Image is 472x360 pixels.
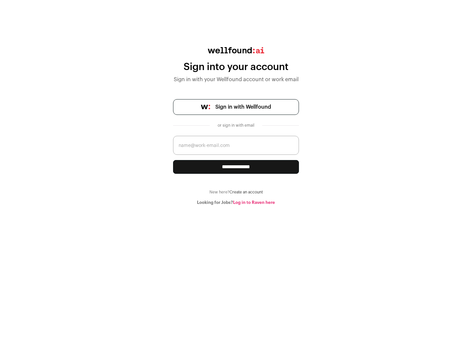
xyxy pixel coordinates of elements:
[215,123,257,128] div: or sign in with email
[173,136,299,155] input: name@work-email.com
[201,105,210,109] img: wellfound-symbol-flush-black-fb3c872781a75f747ccb3a119075da62bfe97bd399995f84a933054e44a575c4.png
[173,99,299,115] a: Sign in with Wellfound
[233,200,275,205] a: Log in to Raven here
[229,190,263,194] a: Create an account
[208,47,264,53] img: wellfound:ai
[173,61,299,73] div: Sign into your account
[173,200,299,205] div: Looking for Jobs?
[215,103,271,111] span: Sign in with Wellfound
[173,76,299,83] div: Sign in with your Wellfound account or work email
[173,189,299,195] div: New here?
